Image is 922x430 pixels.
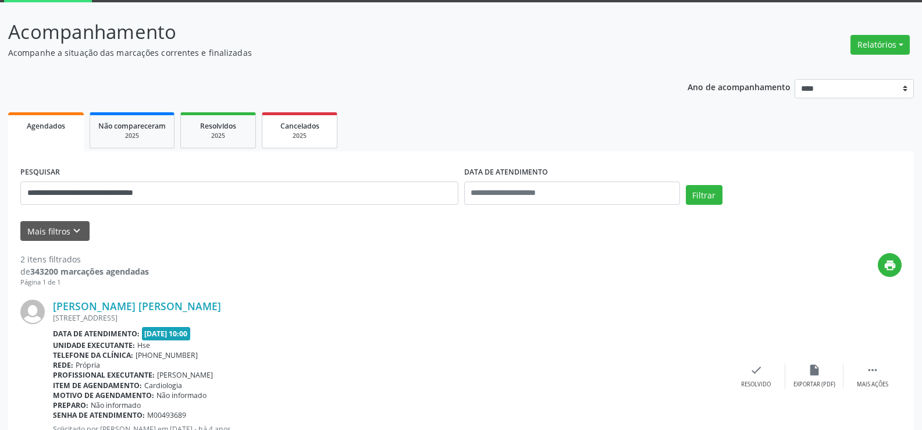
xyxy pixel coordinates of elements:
[30,266,149,277] strong: 343200 marcações agendadas
[98,121,166,131] span: Não compareceram
[270,132,329,140] div: 2025
[20,164,60,182] label: PESQUISAR
[53,329,140,339] b: Data de atendimento:
[53,350,133,360] b: Telefone da clínica:
[53,370,155,380] b: Profissional executante:
[878,253,902,277] button: print
[20,278,149,287] div: Página 1 de 1
[144,381,182,390] span: Cardiologia
[137,340,150,350] span: Hse
[189,132,247,140] div: 2025
[53,360,73,370] b: Rede:
[70,225,83,237] i: keyboard_arrow_down
[850,35,910,55] button: Relatórios
[157,370,213,380] span: [PERSON_NAME]
[750,364,763,376] i: check
[464,164,548,182] label: DATA DE ATENDIMENTO
[136,350,198,360] span: [PHONE_NUMBER]
[98,132,166,140] div: 2025
[91,400,141,410] span: Não informado
[884,259,896,272] i: print
[142,327,191,340] span: [DATE] 10:00
[156,390,207,400] span: Não informado
[857,381,888,389] div: Mais ações
[793,381,835,389] div: Exportar (PDF)
[808,364,821,376] i: insert_drive_file
[741,381,771,389] div: Resolvido
[53,400,88,410] b: Preparo:
[280,121,319,131] span: Cancelados
[8,17,642,47] p: Acompanhamento
[53,390,154,400] b: Motivo de agendamento:
[200,121,236,131] span: Resolvidos
[53,300,221,312] a: [PERSON_NAME] [PERSON_NAME]
[53,313,727,323] div: [STREET_ADDRESS]
[8,47,642,59] p: Acompanhe a situação das marcações correntes e finalizadas
[20,221,90,241] button: Mais filtroskeyboard_arrow_down
[76,360,100,370] span: Própria
[27,121,65,131] span: Agendados
[866,364,879,376] i: 
[20,300,45,324] img: img
[20,265,149,278] div: de
[686,185,722,205] button: Filtrar
[20,253,149,265] div: 2 itens filtrados
[53,410,145,420] b: Senha de atendimento:
[53,340,135,350] b: Unidade executante:
[147,410,186,420] span: M00493689
[53,381,142,390] b: Item de agendamento:
[688,79,791,94] p: Ano de acompanhamento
